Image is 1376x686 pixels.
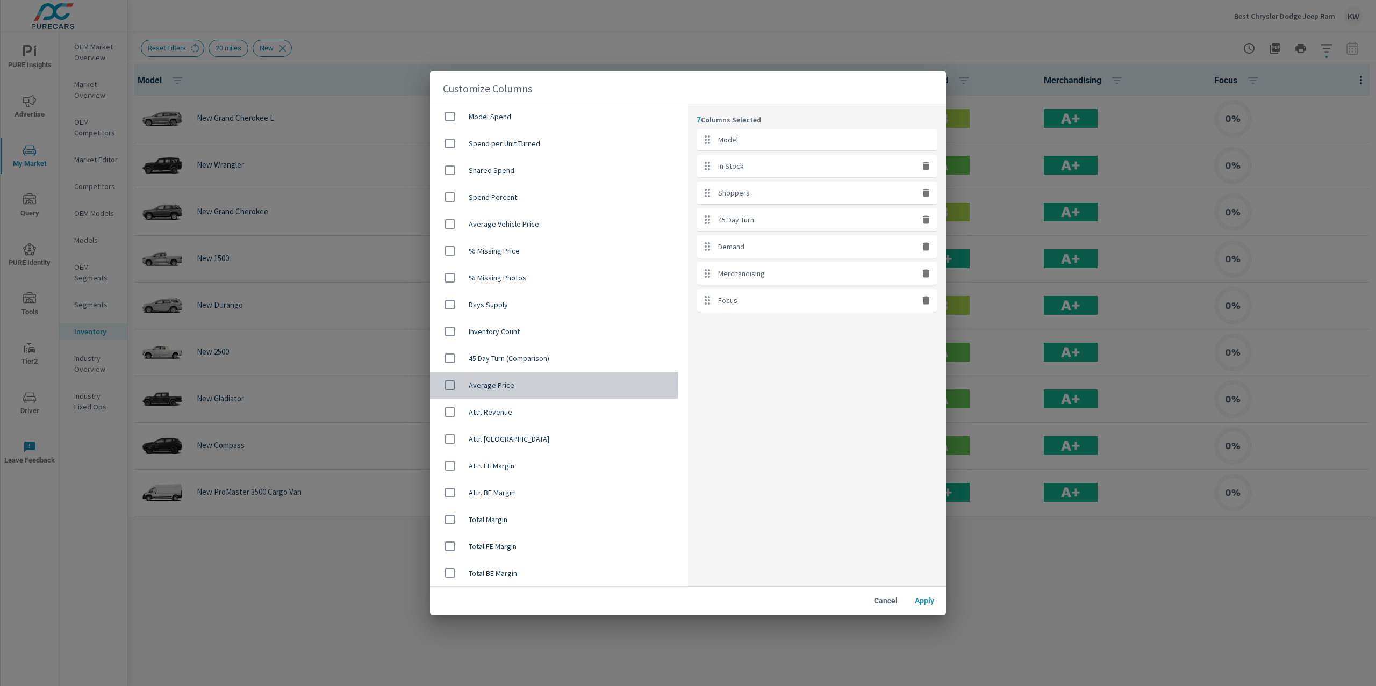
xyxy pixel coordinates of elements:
[907,591,942,610] button: Apply
[469,299,679,310] span: Days Supply
[873,596,899,605] span: Cancel
[469,514,679,525] span: Total Margin
[430,184,688,211] div: Spend Percent
[718,268,765,279] p: Merchandising
[430,103,688,130] div: Model Spend
[697,115,937,125] p: Columns Selected
[718,161,744,171] p: In Stock
[430,479,688,506] div: Attr. BE Margin
[718,134,738,145] p: Model
[469,219,679,229] span: Average Vehicle Price
[469,111,679,122] span: Model Spend
[469,380,679,391] span: Average Price
[430,560,688,587] div: Total BE Margin
[469,272,679,283] span: % Missing Photos
[469,353,679,364] span: 45 Day Turn (Comparison)
[697,115,701,124] span: 7
[469,487,679,498] span: Attr. BE Margin
[912,596,937,605] span: Apply
[469,407,679,417] span: Attr. Revenue
[469,192,679,203] span: Spend Percent
[718,214,754,225] p: 45 Day Turn
[469,326,679,337] span: Inventory Count
[469,460,679,471] span: Attr. FE Margin
[469,138,679,149] span: Spend per Unit Turned
[469,568,679,579] span: Total BE Margin
[430,211,688,237] div: Average Vehicle Price
[443,80,933,97] h2: Customize Columns
[430,372,688,399] div: Average Price
[430,157,688,184] div: Shared Spend
[718,241,744,252] p: Demand
[430,291,688,318] div: Days Supply
[869,591,903,610] button: Cancel
[469,434,679,444] span: Attr. [GEOGRAPHIC_DATA]
[430,237,688,264] div: % Missing Price
[469,541,679,552] span: Total FE Margin
[430,345,688,372] div: 45 Day Turn (Comparison)
[718,295,737,306] p: Focus
[718,187,750,198] p: Shoppers
[430,399,688,425] div: Attr. Revenue
[469,165,679,176] span: Shared Spend
[469,245,679,256] span: % Missing Price
[430,425,688,452] div: Attr. [GEOGRAPHIC_DATA]
[430,264,688,291] div: % Missing Photos
[430,130,688,157] div: Spend per Unit Turned
[430,506,688,533] div: Total Margin
[430,533,688,560] div: Total FE Margin
[430,318,688,345] div: Inventory Count
[430,452,688,479] div: Attr. FE Margin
